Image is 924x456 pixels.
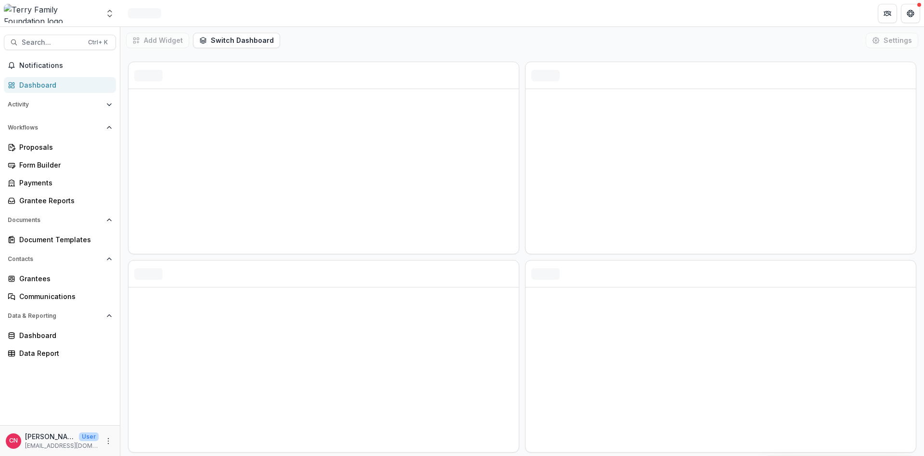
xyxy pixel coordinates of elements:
[4,120,116,135] button: Open Workflows
[4,193,116,208] a: Grantee Reports
[4,35,116,50] button: Search...
[25,442,99,450] p: [EMAIL_ADDRESS][DOMAIN_NAME]
[19,195,108,206] div: Grantee Reports
[25,431,75,442] p: [PERSON_NAME]
[124,6,165,20] nav: breadcrumb
[4,251,116,267] button: Open Contacts
[4,139,116,155] a: Proposals
[4,212,116,228] button: Open Documents
[86,37,110,48] div: Ctrl + K
[8,313,103,319] span: Data & Reporting
[19,274,108,284] div: Grantees
[4,175,116,191] a: Payments
[4,271,116,287] a: Grantees
[103,4,116,23] button: Open entity switcher
[4,308,116,324] button: Open Data & Reporting
[4,58,116,73] button: Notifications
[19,62,112,70] span: Notifications
[4,232,116,248] a: Document Templates
[866,33,918,48] button: Settings
[19,142,108,152] div: Proposals
[19,235,108,245] div: Document Templates
[193,33,280,48] button: Switch Dashboard
[4,77,116,93] a: Dashboard
[19,160,108,170] div: Form Builder
[103,435,114,447] button: More
[79,432,99,441] p: User
[4,157,116,173] a: Form Builder
[19,80,108,90] div: Dashboard
[9,438,18,444] div: Carol Nieves
[4,345,116,361] a: Data Report
[8,217,103,223] span: Documents
[19,178,108,188] div: Payments
[19,330,108,340] div: Dashboard
[19,291,108,301] div: Communications
[8,124,103,131] span: Workflows
[22,39,82,47] span: Search...
[878,4,897,23] button: Partners
[4,288,116,304] a: Communications
[4,327,116,343] a: Dashboard
[8,256,103,262] span: Contacts
[4,4,99,23] img: Terry Family Foundation logo
[19,348,108,358] div: Data Report
[901,4,920,23] button: Get Help
[126,33,189,48] button: Add Widget
[4,97,116,112] button: Open Activity
[8,101,103,108] span: Activity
